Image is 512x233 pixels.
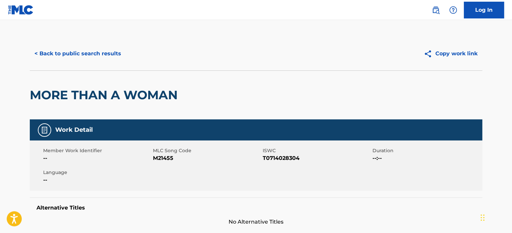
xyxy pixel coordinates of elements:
span: MLC Song Code [153,147,261,154]
img: Work Detail [40,126,49,134]
h2: MORE THAN A WOMAN [30,88,181,103]
span: Language [43,169,151,176]
iframe: Chat Widget [479,201,512,233]
span: -- [43,176,151,184]
span: No Alternative Titles [30,218,482,226]
span: M21455 [153,154,261,162]
a: Log In [464,2,504,18]
img: MLC Logo [8,5,34,15]
span: -- [43,154,151,162]
img: search [432,6,440,14]
span: T0714028304 [263,154,371,162]
button: Copy work link [419,45,482,62]
h5: Work Detail [55,126,93,134]
button: < Back to public search results [30,45,126,62]
h5: Alternative Titles [36,205,476,211]
img: Copy work link [424,50,435,58]
img: help [449,6,457,14]
span: Duration [372,147,481,154]
span: --:-- [372,154,481,162]
span: ISWC [263,147,371,154]
a: Public Search [429,3,442,17]
span: Member Work Identifier [43,147,151,154]
div: Help [446,3,460,17]
div: Drag [481,208,485,228]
